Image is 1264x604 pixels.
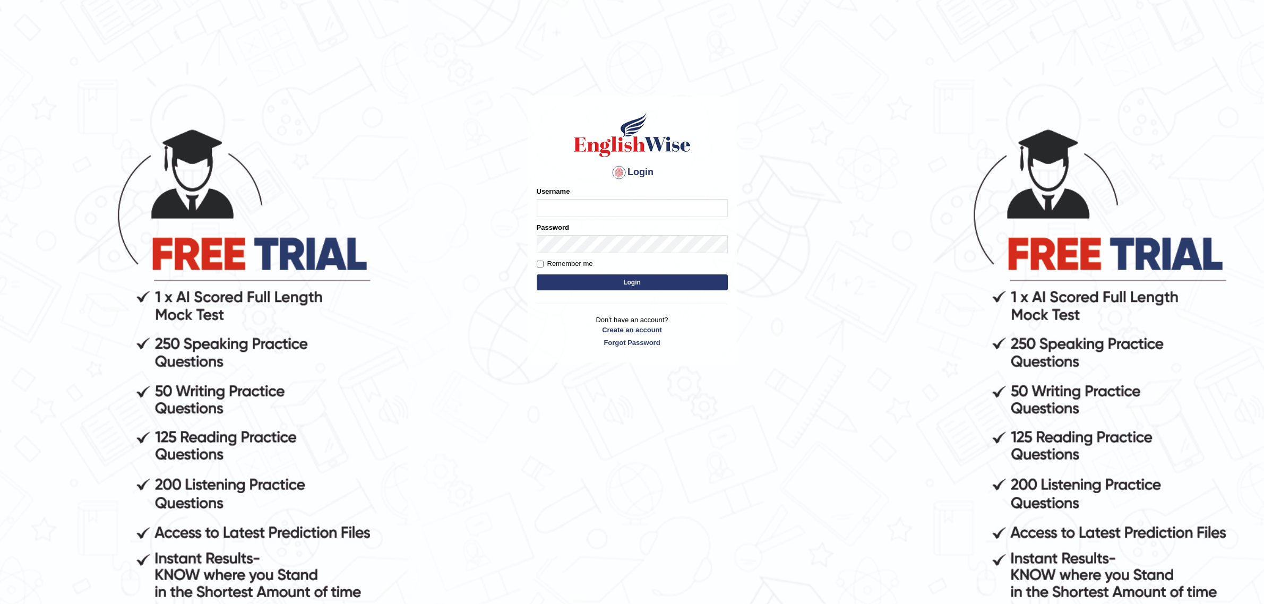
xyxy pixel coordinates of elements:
[537,258,593,269] label: Remember me
[537,164,728,181] h4: Login
[537,261,544,268] input: Remember me
[537,222,569,232] label: Password
[537,274,728,290] button: Login
[537,315,728,348] p: Don't have an account?
[572,111,693,159] img: Logo of English Wise sign in for intelligent practice with AI
[537,186,570,196] label: Username
[537,325,728,335] a: Create an account
[537,338,728,348] a: Forgot Password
